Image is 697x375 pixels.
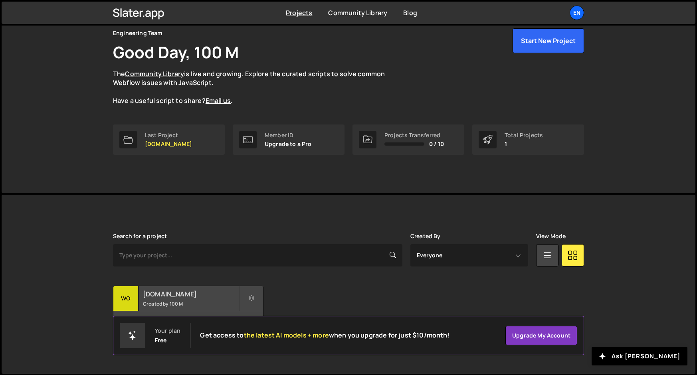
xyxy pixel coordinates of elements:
div: wo [113,286,139,311]
a: Last Project [DOMAIN_NAME] [113,124,225,155]
div: Engineering Team [113,28,163,38]
button: Start New Project [513,28,584,53]
a: Community Library [328,8,387,17]
a: Projects [286,8,312,17]
p: The is live and growing. Explore the curated scripts to solve common Webflow issues with JavaScri... [113,69,400,105]
span: the latest AI models + more [244,331,329,339]
span: 0 / 10 [429,141,444,147]
label: Search for a project [113,233,167,239]
a: En [570,6,584,20]
h1: Good Day, 100 M [113,41,239,63]
label: View Mode [536,233,566,239]
h2: Get access to when you upgrade for just $10/month! [200,332,449,339]
p: Upgrade to a Pro [265,141,312,147]
p: 1 [505,141,543,147]
div: Projects Transferred [384,132,444,138]
a: Community Library [125,69,184,78]
div: Total Projects [505,132,543,138]
button: Ask [PERSON_NAME] [592,347,687,365]
div: Member ID [265,132,312,138]
a: wo [DOMAIN_NAME] Created by 100 M 8 pages, last updated by 100 M [DATE] [113,286,263,336]
input: Type your project... [113,244,402,266]
a: Email us [206,96,231,105]
a: Upgrade my account [505,326,577,345]
div: Free [155,337,167,343]
div: Last Project [145,132,192,138]
p: [DOMAIN_NAME] [145,141,192,147]
a: Blog [403,8,417,17]
h2: [DOMAIN_NAME] [143,290,239,298]
label: Created By [410,233,441,239]
div: Your plan [155,328,180,334]
small: Created by 100 M [143,300,239,307]
div: 8 pages, last updated by 100 M [DATE] [113,311,263,335]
